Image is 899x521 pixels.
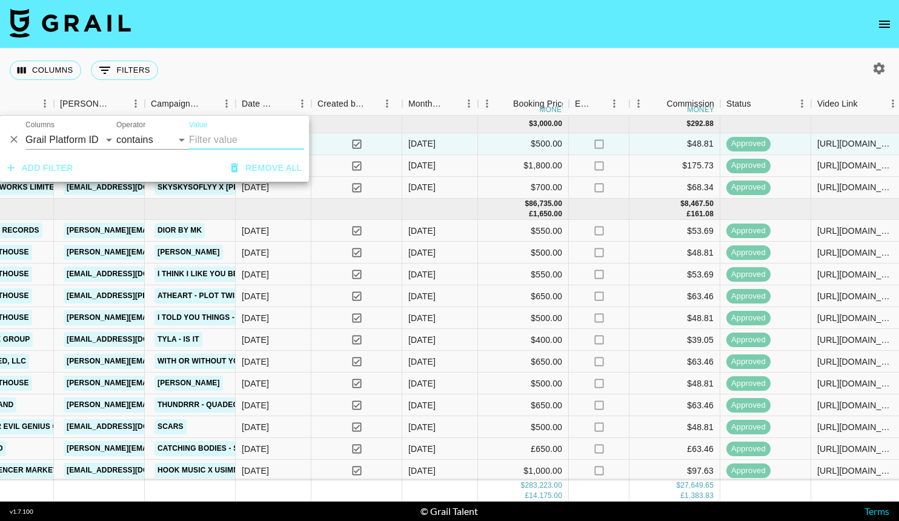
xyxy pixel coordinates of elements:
div: $500.00 [478,373,569,394]
div: Aug '25 [408,377,436,390]
div: $ [529,119,533,129]
div: Aug '25 [408,334,436,346]
a: Hook Music x Usimmango [154,463,265,478]
div: Aug '25 [408,421,436,433]
div: Video Link [817,92,858,116]
div: $48.81 [629,416,720,438]
button: Menu [378,95,396,113]
button: Menu [478,95,496,113]
a: [EMAIL_ADDRESS][DOMAIN_NAME] [64,419,199,434]
div: $63.46 [629,285,720,307]
div: https://www.tiktok.com/@yojaseena/video/7545155667145936150?_t=ZN-8zMtPh33MU2&_r=1 [817,138,895,150]
a: scars [154,419,187,434]
div: $48.81 [629,307,720,329]
div: Created by Grail Team [311,92,402,116]
div: 8,467.50 [685,199,714,209]
div: Sep '25 [408,159,436,171]
div: $63.46 [629,351,720,373]
span: approved [726,334,771,346]
div: https://www.tiktok.com/@sagethomass/video/7543667575142534414?_t=ZT-8zG4osV57pF&_r=1 [817,334,895,346]
div: £ [525,491,529,501]
span: approved [726,422,771,433]
div: 292.88 [691,119,714,129]
div: Aug '25 [408,268,436,280]
button: Sort [858,95,875,112]
button: Menu [293,95,311,113]
div: 1,383.83 [685,491,714,501]
div: 02/09/2025 [242,181,269,193]
div: 25/08/2025 [242,268,269,280]
div: 161.08 [691,209,714,219]
div: https://www.tiktok.com/@peaksons/video/7542573335805332738?_t=ZN-8zB468vpzdu&_r=1 [817,377,895,390]
button: Delete [5,130,23,148]
button: Sort [496,95,513,112]
a: Catching Bodies - Sekou [154,441,263,456]
div: $68.34 [629,177,720,199]
button: Menu [605,95,623,113]
div: $ [676,480,680,491]
a: AtHeart - Plot Twist [154,288,247,304]
div: $48.81 [629,373,720,394]
a: [PERSON_NAME][EMAIL_ADDRESS][PERSON_NAME][DOMAIN_NAME] [64,245,323,260]
div: $53.69 [629,220,720,242]
button: Sort [751,95,768,112]
div: $63.46 [629,394,720,416]
div: $39.05 [629,329,720,351]
button: Add filter [2,157,78,179]
div: Aug '25 [408,312,436,324]
span: approved [726,291,771,302]
button: Sort [276,95,293,112]
div: https://www.tiktok.com/@sagethomass/video/7543363216756313357?_t=ZT-8zEgV3ozpVe&_r=1 [817,356,895,368]
div: 27/08/2025 [242,247,269,259]
a: THUNDRRR - Quadeca [154,397,247,413]
div: https://www.tiktok.com/@sagethomass/video/7543318380980260109?_t=ZT-8zETdRgwGbd&_r=1 [817,247,895,259]
div: $400.00 [478,329,569,351]
div: Expenses: Remove Commission? [575,92,592,116]
div: Date Created [236,92,311,116]
a: I TOLD YOU THINGS - [PERSON_NAME] [154,310,302,325]
div: https://www.tiktok.com/@aliradfordd/video/7540730360607427862 [817,421,895,433]
button: open drawer [872,12,897,36]
div: $650.00 [478,285,569,307]
div: Month Due [402,92,478,116]
div: 25/08/2025 [242,312,269,324]
button: Show filters [91,61,158,80]
a: I Think I Like You Better When You’re Gone [PERSON_NAME] [154,267,403,282]
div: money [540,106,567,113]
div: 19/08/2025 [242,465,269,477]
img: Grail Talent [10,8,131,38]
button: Sort [649,95,666,112]
div: https://www.tiktok.com/@peaksons/video/7542572024623893782?_r=1&_t=ZN-8zB3iWzxlrC [817,399,895,411]
a: [PERSON_NAME] [154,376,223,391]
button: Menu [127,95,145,113]
div: Aug '25 [408,225,436,237]
span: approved [726,356,771,368]
div: Status [720,92,811,116]
div: Aug '25 [408,399,436,411]
button: Menu [217,95,236,113]
span: approved [726,138,771,150]
a: dior by MK [154,223,205,238]
span: approved [726,269,771,280]
div: Commission [666,92,714,116]
div: https://www.tiktok.com/@peaksons/video/7538844311392242966?_r=1&_t=ZN-8ytzH0vJNvq [817,290,895,302]
a: [PERSON_NAME][EMAIL_ADDRESS][DOMAIN_NAME] [64,397,261,413]
div: 14,175.00 [529,491,562,501]
a: [PERSON_NAME] [154,245,223,260]
div: $ [687,119,691,129]
div: £650.00 [478,438,569,460]
div: $97.63 [629,460,720,482]
div: Aug '25 [408,465,436,477]
a: [EMAIL_ADDRESS][DOMAIN_NAME] [64,267,199,282]
span: approved [726,443,771,455]
div: £ [687,209,691,219]
div: https://www.tiktok.com/@peaksons/video/7539988336253914390?_r=1&_t=ZN-8yzE4dXeYhq [817,443,895,455]
div: Booker [54,92,145,116]
div: £63.46 [629,438,720,460]
div: 86,735.00 [529,199,562,209]
div: 28/08/2025 [242,334,269,346]
div: $1,000.00 [478,460,569,482]
div: $1,800.00 [478,155,569,177]
div: Expenses: Remove Commission? [569,92,629,116]
div: Month Due [408,92,443,116]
